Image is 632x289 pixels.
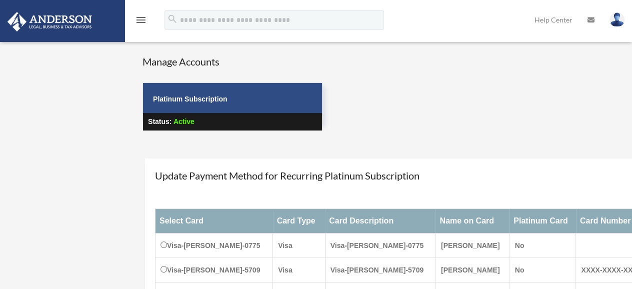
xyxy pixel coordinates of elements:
td: Visa-[PERSON_NAME]-0775 [155,233,273,258]
td: Visa-[PERSON_NAME]-0775 [325,233,435,258]
span: Active [173,117,194,125]
td: Visa [273,233,325,258]
strong: Platinum Subscription [153,95,227,103]
th: Platinum Card [509,209,576,233]
i: menu [135,14,147,26]
td: Visa-[PERSON_NAME]-5709 [325,258,435,282]
td: [PERSON_NAME] [435,258,509,282]
th: Card Description [325,209,435,233]
i: search [167,13,178,24]
td: No [509,258,576,282]
th: Select Card [155,209,273,233]
td: [PERSON_NAME] [435,233,509,258]
th: Name on Card [435,209,509,233]
strong: Status: [148,117,171,125]
img: User Pic [609,12,624,27]
td: Visa-[PERSON_NAME]-5709 [155,258,273,282]
a: menu [135,17,147,26]
td: No [509,233,576,258]
img: Anderson Advisors Platinum Portal [4,12,95,31]
th: Card Type [273,209,325,233]
td: Visa [273,258,325,282]
h4: Manage Accounts [142,54,322,68]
